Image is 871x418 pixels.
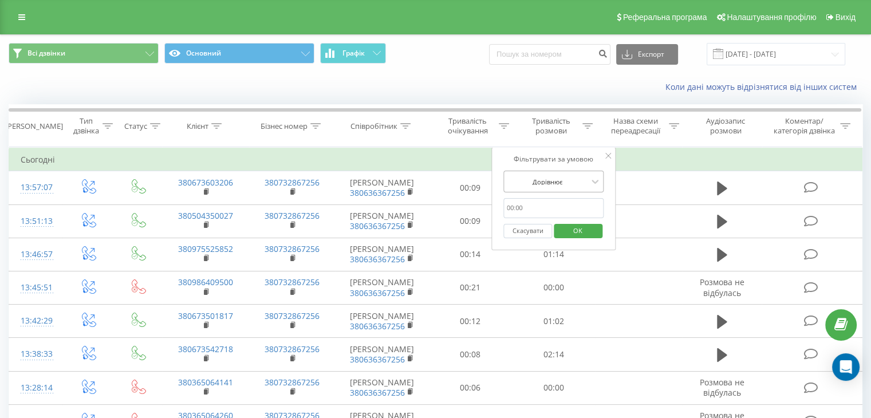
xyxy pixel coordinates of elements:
span: Реферальна програма [623,13,707,22]
span: Розмова не відбулась [700,377,744,398]
button: Скасувати [503,224,552,238]
a: 380636367256 [350,287,405,298]
input: Пошук за номером [489,44,610,65]
td: [PERSON_NAME] [336,204,429,238]
div: Бізнес номер [261,121,308,131]
td: 00:21 [429,271,512,304]
a: 380732867256 [265,177,320,188]
div: Назва схеми переадресації [606,116,666,136]
td: 00:09 [429,204,512,238]
div: Тривалість розмови [522,116,580,136]
button: Експорт [616,44,678,65]
div: Тип дзвінка [72,116,99,136]
div: Open Intercom Messenger [832,353,860,381]
td: 00:14 [429,238,512,271]
td: [PERSON_NAME] [336,371,429,404]
td: [PERSON_NAME] [336,238,429,271]
a: 380636367256 [350,321,405,332]
td: 00:12 [429,305,512,338]
span: OK [562,222,594,239]
div: Коментар/категорія дзвінка [770,116,837,136]
span: Розмова не відбулась [700,277,744,298]
td: Сьогодні [9,148,862,171]
input: 00:00 [503,198,604,218]
a: 380365064141 [178,377,233,388]
a: 380636367256 [350,387,405,398]
td: 00:08 [429,338,512,371]
div: Клієнт [187,121,208,131]
div: 13:28:14 [21,377,51,399]
a: 380673603206 [178,177,233,188]
a: 380673501817 [178,310,233,321]
a: 380732867256 [265,210,320,221]
div: Статус [124,121,147,131]
td: [PERSON_NAME] [336,271,429,304]
span: Вихід [835,13,856,22]
div: 13:57:07 [21,176,51,199]
div: [PERSON_NAME] [5,121,63,131]
td: 00:06 [429,371,512,404]
td: 01:14 [512,238,595,271]
a: 380732867256 [265,243,320,254]
a: 380636367256 [350,220,405,231]
div: Фільтрувати за умовою [503,153,604,165]
div: Співробітник [350,121,397,131]
a: 380636367256 [350,254,405,265]
td: 01:02 [512,305,595,338]
td: [PERSON_NAME] [336,338,429,371]
div: 13:51:13 [21,210,51,232]
a: 380732867256 [265,277,320,287]
button: OK [554,224,602,238]
td: 00:00 [512,271,595,304]
td: [PERSON_NAME] [336,305,429,338]
a: 380975525852 [178,243,233,254]
a: 380636367256 [350,354,405,365]
a: 380732867256 [265,377,320,388]
div: 13:38:33 [21,343,51,365]
div: Тривалість очікування [439,116,496,136]
td: 02:14 [512,338,595,371]
div: 13:45:51 [21,277,51,299]
button: Основний [164,43,314,64]
a: 380673542718 [178,344,233,354]
a: 380504350027 [178,210,233,221]
span: Налаштування профілю [727,13,816,22]
div: 13:42:29 [21,310,51,332]
div: 13:46:57 [21,243,51,266]
a: 380986409500 [178,277,233,287]
button: Графік [320,43,386,64]
span: Графік [342,49,365,57]
a: 380732867256 [265,344,320,354]
td: 00:09 [429,171,512,204]
button: Всі дзвінки [9,43,159,64]
td: 00:00 [512,371,595,404]
a: Коли дані можуть відрізнятися вiд інших систем [665,81,862,92]
a: 380636367256 [350,187,405,198]
td: [PERSON_NAME] [336,171,429,204]
div: Аудіозапис розмови [692,116,759,136]
span: Всі дзвінки [27,49,65,58]
a: 380732867256 [265,310,320,321]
